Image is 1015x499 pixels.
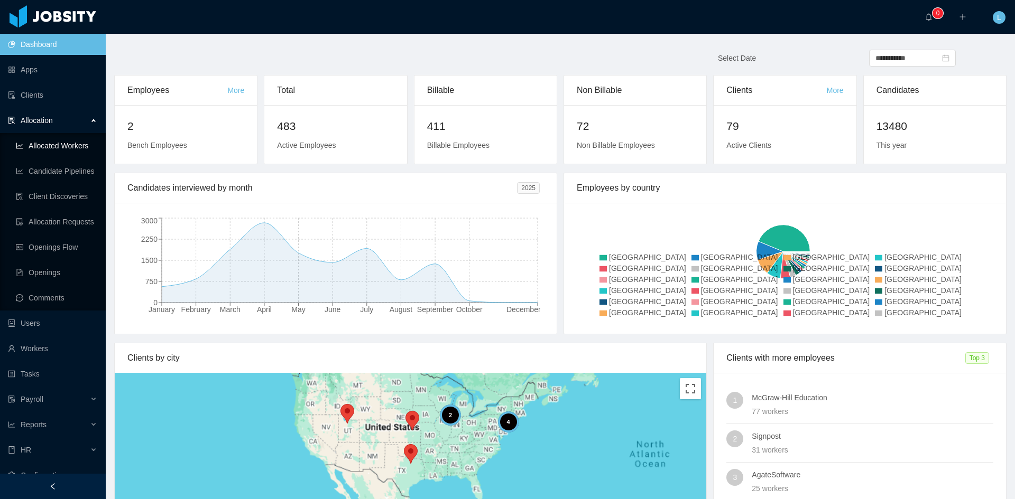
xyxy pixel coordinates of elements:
[733,430,737,447] span: 2
[793,253,870,261] span: [GEOGRAPHIC_DATA]
[417,305,454,314] tspan: September
[21,420,47,429] span: Reports
[577,173,993,203] div: Employees by country
[718,54,756,62] span: Select Date
[884,297,962,306] span: [GEOGRAPHIC_DATA]
[16,237,97,258] a: icon: idcardOpenings Flow
[752,392,993,403] h4: McGraw-Hill Education
[752,444,993,456] div: 31 workers
[181,305,211,314] tspan: February
[141,235,158,243] tspan: 2250
[726,118,843,135] h2: 79
[609,275,686,284] span: [GEOGRAPHIC_DATA]
[577,141,655,149] span: Non Billable Employees
[8,446,15,454] i: icon: book
[16,287,97,308] a: icon: messageComments
[145,277,158,286] tspan: 750
[609,264,686,272] span: [GEOGRAPHIC_DATA]
[16,262,97,283] a: icon: file-textOpenings
[752,483,993,494] div: 25 workers
[942,54,949,62] i: icon: calendar
[16,211,97,232] a: icon: file-doneAllocation Requests
[609,286,686,295] span: [GEOGRAPHIC_DATA]
[577,76,694,105] div: Non Billable
[291,305,305,314] tspan: May
[141,256,158,265] tspan: 1500
[127,76,227,105] div: Employees
[277,141,336,149] span: Active Employees
[827,86,844,95] a: More
[884,308,962,317] span: [GEOGRAPHIC_DATA]
[701,264,778,272] span: [GEOGRAPHIC_DATA]
[21,395,43,403] span: Payroll
[427,76,544,105] div: Billable
[8,313,97,334] a: icon: robotUsers
[277,118,394,135] h2: 483
[21,116,53,125] span: Allocation
[925,13,933,21] i: icon: bell
[8,421,15,428] i: icon: line-chart
[390,305,413,314] tspan: August
[149,305,175,314] tspan: January
[876,118,993,135] h2: 13480
[325,305,341,314] tspan: June
[701,308,778,317] span: [GEOGRAPHIC_DATA]
[793,286,870,295] span: [GEOGRAPHIC_DATA]
[141,216,158,225] tspan: 3000
[16,161,97,182] a: icon: line-chartCandidate Pipelines
[752,406,993,417] div: 77 workers
[793,264,870,272] span: [GEOGRAPHIC_DATA]
[997,11,1001,24] span: L
[277,76,394,105] div: Total
[497,411,519,432] div: 4
[884,275,962,284] span: [GEOGRAPHIC_DATA]
[127,118,244,135] h2: 2
[127,343,694,373] div: Clients by city
[701,286,778,295] span: [GEOGRAPHIC_DATA]
[793,297,870,306] span: [GEOGRAPHIC_DATA]
[884,264,962,272] span: [GEOGRAPHIC_DATA]
[8,34,97,55] a: icon: pie-chartDashboard
[21,471,64,479] span: Configuration
[8,472,15,479] i: icon: setting
[8,396,15,403] i: icon: file-protect
[701,297,778,306] span: [GEOGRAPHIC_DATA]
[427,141,490,149] span: Billable Employees
[360,305,373,314] tspan: July
[701,253,778,261] span: [GEOGRAPHIC_DATA]
[959,13,966,21] i: icon: plus
[8,84,97,106] a: icon: auditClients
[8,363,97,384] a: icon: profileTasks
[8,59,97,80] a: icon: appstoreApps
[127,173,517,203] div: Candidates interviewed by month
[884,253,962,261] span: [GEOGRAPHIC_DATA]
[506,305,541,314] tspan: December
[793,275,870,284] span: [GEOGRAPHIC_DATA]
[733,469,737,486] span: 3
[726,343,965,373] div: Clients with more employees
[153,298,158,307] tspan: 0
[752,469,993,481] h4: AgateSoftware
[8,117,15,124] i: icon: solution
[8,338,97,359] a: icon: userWorkers
[793,308,870,317] span: [GEOGRAPHIC_DATA]
[16,135,97,156] a: icon: line-chartAllocated Workers
[733,392,737,409] span: 1
[884,286,962,295] span: [GEOGRAPHIC_DATA]
[16,186,97,207] a: icon: file-searchClient Discoveries
[752,430,993,442] h4: Signpost
[257,305,272,314] tspan: April
[440,404,461,426] div: 2
[701,275,778,284] span: [GEOGRAPHIC_DATA]
[427,118,544,135] h2: 411
[876,141,907,149] span: This year
[21,446,31,454] span: HR
[577,118,694,135] h2: 72
[227,86,244,95] a: More
[127,141,187,149] span: Bench Employees
[220,305,241,314] tspan: March
[726,76,826,105] div: Clients
[933,8,943,18] sup: 0
[517,182,540,194] span: 2025
[876,76,993,105] div: Candidates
